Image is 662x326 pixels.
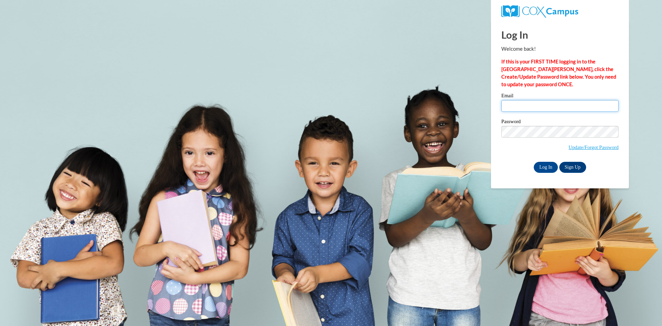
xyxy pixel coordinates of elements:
a: COX Campus [501,8,578,14]
a: Sign Up [559,162,586,173]
label: Password [501,119,619,126]
p: Welcome back! [501,45,619,53]
img: COX Campus [501,5,578,18]
strong: If this is your FIRST TIME logging in to the [GEOGRAPHIC_DATA][PERSON_NAME], click the Create/Upd... [501,59,616,87]
label: Email [501,93,619,100]
input: Log In [534,162,558,173]
h1: Log In [501,28,619,42]
a: Update/Forgot Password [569,145,619,150]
